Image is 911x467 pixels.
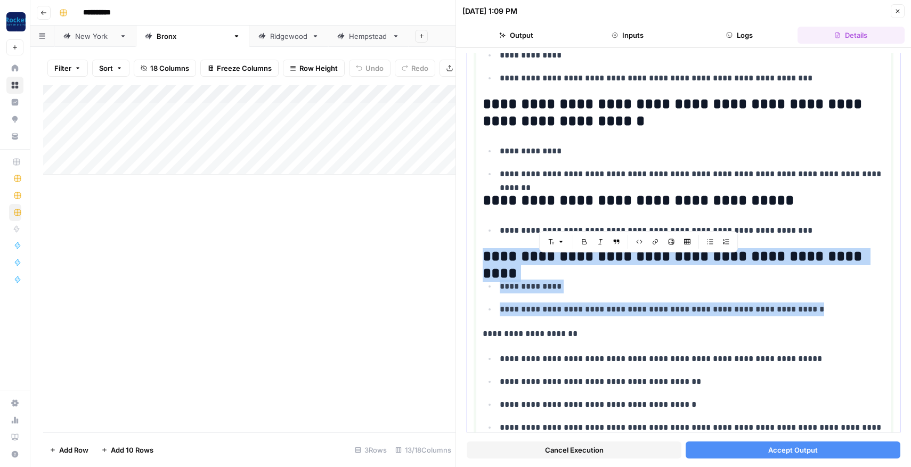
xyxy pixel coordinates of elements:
button: Undo [349,60,391,77]
a: Ridgewood [249,26,328,47]
div: 3 Rows [351,441,391,458]
button: Redo [395,60,435,77]
span: Add Row [59,445,88,455]
a: Your Data [6,128,23,145]
button: Add Row [43,441,95,458]
span: 18 Columns [150,63,189,73]
a: Hempstead [328,26,409,47]
button: Freeze Columns [200,60,279,77]
span: Undo [365,63,384,73]
button: Details [798,27,905,44]
button: Inputs [574,27,682,44]
a: [GEOGRAPHIC_DATA] [136,26,249,47]
a: Learning Hub [6,429,23,446]
a: Usage [6,412,23,429]
img: Rocket Pilots Logo [6,12,26,31]
button: Add 10 Rows [95,441,160,458]
span: Cancel Execution [545,445,604,455]
span: Sort [99,63,113,73]
div: [US_STATE] [75,31,115,42]
span: Row Height [299,63,338,73]
span: Filter [54,63,71,73]
span: Accept Output [768,445,818,455]
button: Workspace: Rocket Pilots [6,9,23,35]
button: Cancel Execution [467,441,681,458]
a: Insights [6,94,23,111]
span: Add 10 Rows [111,445,153,455]
span: Redo [411,63,428,73]
button: Logs [686,27,793,44]
div: Hempstead [349,31,388,42]
button: Row Height [283,60,345,77]
a: [US_STATE] [54,26,136,47]
a: Opportunities [6,111,23,128]
a: Settings [6,395,23,412]
button: Accept Output [686,441,900,458]
button: Help + Support [6,446,23,463]
button: Filter [47,60,88,77]
a: Browse [6,77,23,94]
button: Sort [92,60,129,77]
button: Output [462,27,570,44]
a: Home [6,60,23,77]
div: Ridgewood [270,31,307,42]
div: [DATE] 1:09 PM [462,6,517,17]
div: 13/18 Columns [391,441,455,458]
button: 18 Columns [134,60,196,77]
div: [GEOGRAPHIC_DATA] [157,31,229,42]
span: Freeze Columns [217,63,272,73]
